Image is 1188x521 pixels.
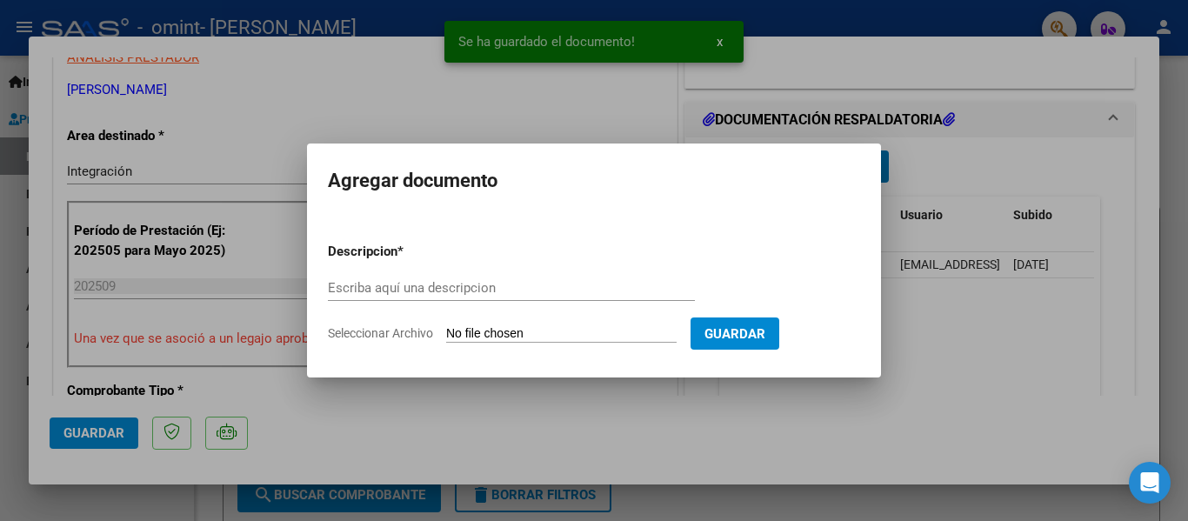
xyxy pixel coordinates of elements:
[691,317,779,350] button: Guardar
[1129,462,1171,504] div: Open Intercom Messenger
[328,164,860,197] h2: Agregar documento
[328,242,488,262] p: Descripcion
[704,326,765,342] span: Guardar
[328,326,433,340] span: Seleccionar Archivo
